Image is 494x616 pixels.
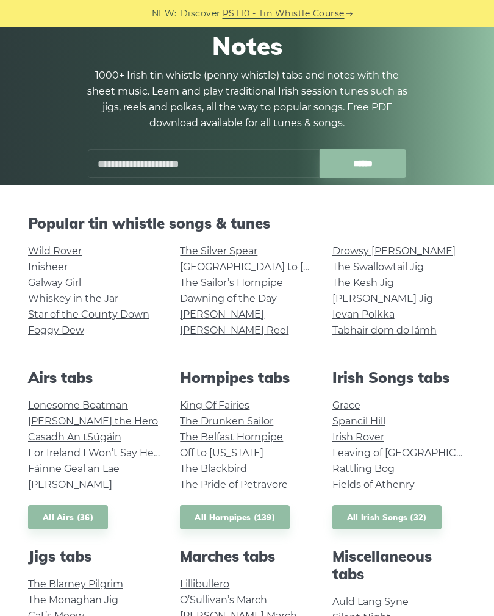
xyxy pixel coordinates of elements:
[332,479,415,490] a: Fields of Athenry
[332,369,466,387] h2: Irish Songs tabs
[180,324,288,336] a: [PERSON_NAME] Reel
[28,2,466,60] h1: Tin Whistle Tabs & Sheet Music Notes
[332,399,360,411] a: Grace
[332,277,394,288] a: The Kesh Jig
[332,505,442,530] a: All Irish Songs (32)
[180,479,288,490] a: The Pride of Petravore
[82,68,412,131] p: 1000+ Irish tin whistle (penny whistle) tabs and notes with the sheet music. Learn and play tradi...
[180,548,313,565] h2: Marches tabs
[180,399,249,411] a: King Of Fairies
[28,245,82,257] a: Wild Rover
[152,7,177,21] span: NEW:
[332,447,490,459] a: Leaving of [GEOGRAPHIC_DATA]
[28,399,128,411] a: Lonesome Boatman
[180,309,264,320] a: [PERSON_NAME]
[180,594,267,606] a: O’Sullivan’s March
[28,324,84,336] a: Foggy Dew
[180,369,313,387] h2: Hornpipes tabs
[332,261,424,273] a: The Swallowtail Jig
[332,415,385,427] a: Spancil Hill
[180,245,257,257] a: The Silver Spear
[332,463,395,475] a: Rattling Bog
[28,479,112,490] a: [PERSON_NAME]
[332,324,437,336] a: Tabhair dom do lámh
[28,309,149,320] a: Star of the County Down
[332,245,456,257] a: Drowsy [PERSON_NAME]
[332,309,395,320] a: Ievan Polkka
[332,596,409,607] a: Auld Lang Syne
[332,431,384,443] a: Irish Rover
[28,447,190,459] a: For Ireland I Won’t Say Her Name
[180,578,229,590] a: Lillibullero
[180,447,263,459] a: Off to [US_STATE]
[180,415,273,427] a: The Drunken Sailor
[180,431,283,443] a: The Belfast Hornpipe
[181,7,221,21] span: Discover
[180,463,247,475] a: The Blackbird
[180,261,405,273] a: [GEOGRAPHIC_DATA] to [GEOGRAPHIC_DATA]
[28,463,120,475] a: Fáinne Geal an Lae
[332,548,466,583] h2: Miscellaneous tabs
[180,293,277,304] a: Dawning of the Day
[28,369,162,387] h2: Airs tabs
[28,261,68,273] a: Inisheer
[180,277,283,288] a: The Sailor’s Hornpipe
[28,594,118,606] a: The Monaghan Jig
[28,578,123,590] a: The Blarney Pilgrim
[180,505,290,530] a: All Hornpipes (139)
[28,215,466,232] h2: Popular tin whistle songs & tunes
[28,431,121,443] a: Casadh An tSúgáin
[223,7,345,21] a: PST10 - Tin Whistle Course
[332,293,433,304] a: [PERSON_NAME] Jig
[28,505,108,530] a: All Airs (36)
[28,415,158,427] a: [PERSON_NAME] the Hero
[28,548,162,565] h2: Jigs tabs
[28,277,81,288] a: Galway Girl
[28,293,118,304] a: Whiskey in the Jar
